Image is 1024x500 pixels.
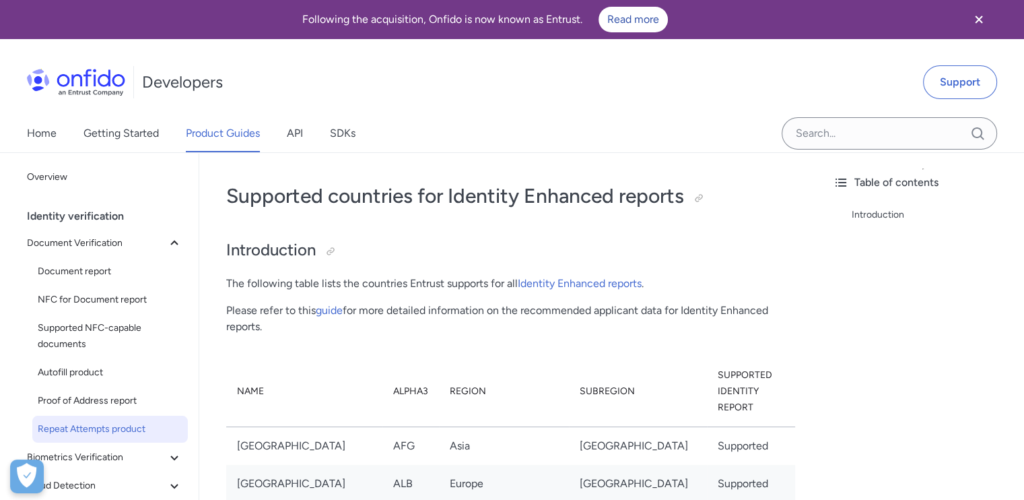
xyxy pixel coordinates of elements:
th: Subregion [569,356,707,427]
input: Onfido search input field [782,117,997,150]
td: [GEOGRAPHIC_DATA] [226,427,382,465]
span: Proof of Address report [38,393,182,409]
a: Introduction [852,207,1013,223]
p: Please refer to this for more detailed information on the recommended applicant data for Identity... [226,303,795,335]
a: Document report [32,258,188,285]
div: Cookie Preferences [10,460,44,493]
button: Open Preferences [10,460,44,493]
a: NFC for Document report [32,286,188,313]
a: Supported NFC-capable documents [32,315,188,358]
th: Name [226,356,382,427]
button: Close banner [954,3,1004,36]
span: Document Verification [27,235,166,251]
th: Supported Identity Report [707,356,795,427]
h1: Developers [142,71,223,93]
span: Repeat Attempts product [38,421,182,437]
a: Getting Started [83,115,159,152]
span: Fraud Detection [27,478,166,494]
a: Repeat Attempts product [32,416,188,443]
a: SDKs [330,115,355,152]
a: Overview [22,164,188,191]
svg: Close banner [971,11,987,28]
a: Support [923,65,997,99]
td: Supported [707,427,795,465]
a: Home [27,115,57,152]
button: Biometrics Verification [22,444,188,471]
td: [GEOGRAPHIC_DATA] [569,427,707,465]
h2: Introduction [226,239,795,262]
th: Alpha3 [382,356,439,427]
div: Identity verification [27,203,193,230]
button: Document Verification [22,230,188,257]
a: Autofill product [32,359,188,386]
button: Fraud Detection [22,472,188,499]
a: guide [316,304,343,317]
span: Document report [38,263,182,280]
span: Overview [27,169,182,185]
a: Read more [599,7,668,32]
td: AFG [382,427,439,465]
span: Biometrics Verification [27,449,166,466]
span: NFC for Document report [38,292,182,308]
div: Table of contents [833,175,1013,191]
a: Proof of Address report [32,387,188,414]
td: Asia [439,427,569,465]
a: API [287,115,303,152]
p: The following table lists the countries Entrust supports for all . [226,276,795,292]
a: Identity Enhanced reports [518,277,642,290]
span: Autofill product [38,365,182,381]
th: Region [439,356,569,427]
div: Following the acquisition, Onfido is now known as Entrust. [16,7,954,32]
span: Supported NFC-capable documents [38,320,182,352]
img: Onfido Logo [27,69,125,96]
h1: Supported countries for Identity Enhanced reports [226,183,795,210]
a: Product Guides [186,115,260,152]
